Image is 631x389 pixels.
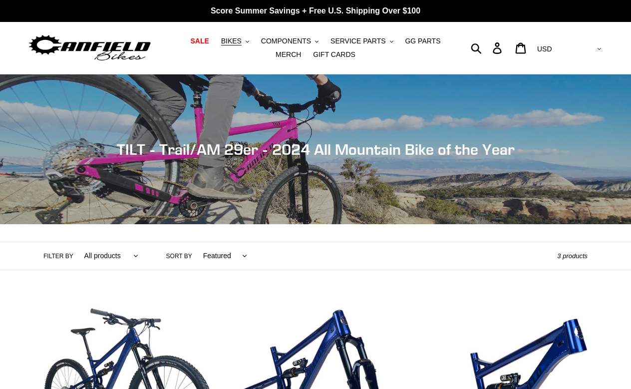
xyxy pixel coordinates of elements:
[185,34,214,48] a: SALE
[43,252,73,261] label: Filter by
[27,32,152,64] img: Canfield Bikes
[256,34,323,48] button: COMPONENTS
[400,34,445,48] a: GG PARTS
[166,252,192,261] label: Sort by
[261,37,311,45] span: COMPONENTS
[557,252,588,260] span: 3 products
[325,34,398,48] button: SERVICE PARTS
[330,37,385,45] span: SERVICE PARTS
[405,37,440,45] span: GG PARTS
[216,34,254,48] button: BIKES
[276,50,301,59] span: MERCH
[117,140,515,158] span: TILT - Trail/AM 29er - 2024 All Mountain Bike of the Year
[190,37,209,45] span: SALE
[271,48,306,61] a: MERCH
[221,37,242,45] span: BIKES
[313,50,355,59] span: GIFT CARDS
[308,48,360,61] a: GIFT CARDS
